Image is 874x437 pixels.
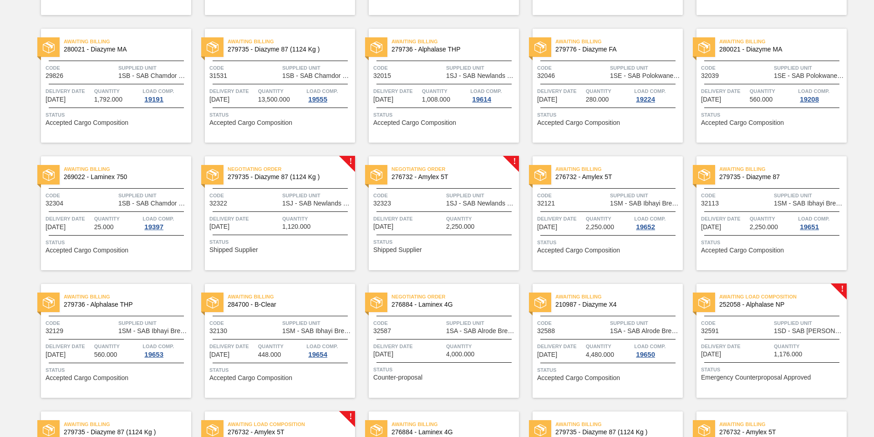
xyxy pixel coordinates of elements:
[537,328,555,334] span: 32588
[373,247,422,253] span: Shipped Supplier
[391,37,519,46] span: Awaiting Billing
[774,342,844,351] span: Quantity
[209,365,353,375] span: Status
[282,214,353,223] span: Quantity
[446,63,517,72] span: Supplied Unit
[64,420,191,429] span: Awaiting Billing
[191,156,355,270] a: !statusNegotiating Order279735 - Diazyme 87 (1124 Kg )Code32322Supplied Unit1SJ - SAB Newlands Br...
[774,63,844,72] span: Supplied Unit
[586,351,614,358] span: 4,480.000
[534,424,546,436] img: status
[142,223,165,231] div: 19397
[209,375,292,381] span: Accepted Cargo Composition
[701,87,747,96] span: Delivery Date
[555,292,683,301] span: Awaiting Billing
[207,41,218,53] img: status
[282,223,310,230] span: 1,120.000
[94,351,117,358] span: 560.000
[228,420,355,429] span: Awaiting Load Composition
[701,72,719,79] span: 32039
[94,214,141,223] span: Quantity
[142,214,174,223] span: Load Comp.
[371,424,382,436] img: status
[373,351,393,358] span: 10/15/2025
[610,63,681,72] span: Supplied Unit
[282,328,353,334] span: 1SM - SAB Ibhayi Brewery
[391,292,519,301] span: Negotiating Order
[701,191,772,200] span: Code
[750,87,796,96] span: Quantity
[373,87,420,96] span: Delivery Date
[698,169,710,181] img: status
[634,214,681,231] a: Load Comp.19652
[209,200,227,207] span: 32322
[701,328,719,334] span: 32591
[719,165,847,174] span: Awaiting Billing
[118,328,189,334] span: 1SM - SAB Ibhayi Brewery
[46,319,116,328] span: Code
[798,214,829,223] span: Load Comp.
[534,41,546,53] img: status
[228,174,348,180] span: 279735 - Diazyme 87 (1124 Kg )
[46,247,128,254] span: Accepted Cargo Composition
[391,165,519,174] span: Negotiating Order
[258,87,305,96] span: Quantity
[634,87,681,103] a: Load Comp.19224
[373,319,444,328] span: Code
[46,214,92,223] span: Delivery Date
[228,37,355,46] span: Awaiting Billing
[46,238,189,247] span: Status
[64,37,191,46] span: Awaiting Billing
[258,342,305,351] span: Quantity
[371,41,382,53] img: status
[701,119,784,126] span: Accepted Cargo Composition
[373,214,444,223] span: Delivery Date
[118,319,189,328] span: Supplied Unit
[586,87,632,96] span: Quantity
[142,214,189,231] a: Load Comp.19397
[534,169,546,181] img: status
[634,223,657,231] div: 19652
[537,247,620,254] span: Accepted Cargo Composition
[701,247,784,254] span: Accepted Cargo Composition
[43,424,55,436] img: status
[355,29,519,143] a: statusAwaiting Billing279736 - Alphalase THPCode32015Supplied Unit1SJ - SAB Newlands BreweryDeliv...
[586,224,614,231] span: 2,250.000
[537,351,557,358] span: 10/16/2025
[537,110,681,119] span: Status
[209,110,353,119] span: Status
[537,224,557,231] span: 10/09/2025
[373,328,391,334] span: 32587
[209,342,256,351] span: Delivery Date
[634,96,657,103] div: 19224
[586,342,632,351] span: Quantity
[94,224,114,231] span: 25.000
[698,424,710,436] img: status
[391,420,519,429] span: Awaiting Billing
[373,237,517,247] span: Status
[446,223,474,230] span: 2,250.000
[142,342,174,351] span: Load Comp.
[719,292,847,301] span: Awaiting Load Composition
[282,200,353,207] span: 1SJ - SAB Newlands Brewery
[46,224,66,231] span: 10/01/2025
[586,214,632,223] span: Quantity
[391,301,512,308] span: 276884 - Laminex 4G
[537,96,557,103] span: 10/01/2025
[446,342,517,351] span: Quantity
[46,375,128,381] span: Accepted Cargo Composition
[373,374,422,381] span: Counter-proposal
[719,174,839,180] span: 279735 - Diazyme 87
[142,96,165,103] div: 19191
[634,342,666,351] span: Load Comp.
[610,328,681,334] span: 1SA - SAB Alrode Brewery
[719,37,847,46] span: Awaiting Billing
[719,46,839,53] span: 280021 - Diazyme MA
[519,284,683,398] a: statusAwaiting Billing210987 - Diazyme X4Code32588Supplied Unit1SA - SAB Alrode BreweryDelivery D...
[27,156,191,270] a: statusAwaiting Billing269022 - Laminex 750Code32304Supplied Unit1SB - SAB Chamdor BreweryDelivery...
[43,169,55,181] img: status
[207,424,218,436] img: status
[282,191,353,200] span: Supplied Unit
[750,214,796,223] span: Quantity
[64,174,184,180] span: 269022 - Laminex 750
